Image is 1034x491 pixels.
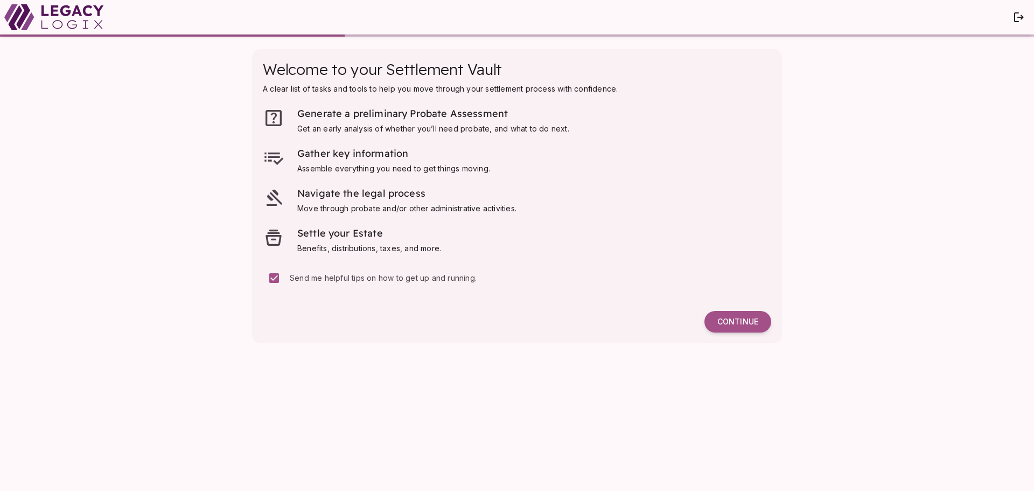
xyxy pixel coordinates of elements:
span: Get an early analysis of whether you’ll need probate, and what to do next. [297,124,569,133]
button: Continue [704,311,771,333]
span: Continue [717,317,758,327]
span: Welcome to your Settlement Vault [263,60,502,79]
span: Gather key information [297,147,408,160]
span: Send me helpful tips on how to get up and running. [290,273,477,282]
span: Move through probate and/or other administrative activities. [297,204,516,213]
span: A clear list of tasks and tools to help you move through your settlement process with confidence. [263,84,618,93]
span: Navigate the legal process [297,187,425,199]
span: Assemble everything you need to get things moving. [297,164,490,173]
span: Benefits, distributions, taxes, and more. [297,244,441,253]
span: Generate a preliminary Probate Assessment [297,107,508,120]
span: Settle your Estate [297,227,383,239]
